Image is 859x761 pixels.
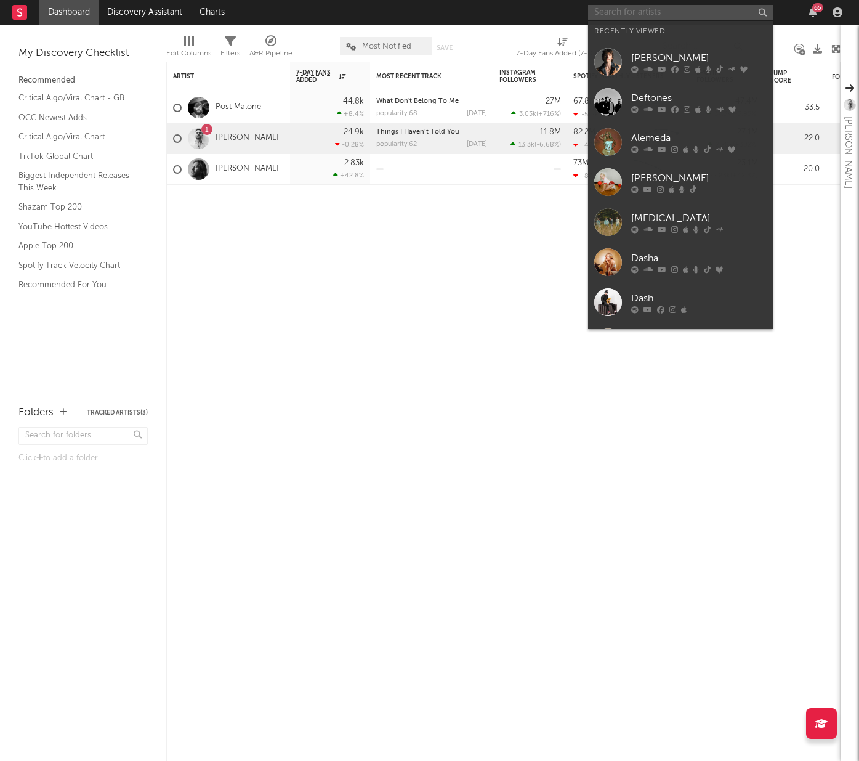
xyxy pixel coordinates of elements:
a: Dash [588,282,773,322]
div: Alemeda [631,131,767,145]
div: Dasha [631,251,767,266]
div: 7-Day Fans Added (7-Day Fans Added) [516,46,608,61]
div: +42.8 % [333,171,364,179]
div: popularity: 68 [376,110,417,117]
span: -6.68 % [536,142,559,149]
span: 3.03k [519,111,536,118]
div: 65 [812,3,823,12]
div: 20.0 [770,162,820,177]
a: Deftones [588,82,773,122]
a: [PERSON_NAME] [588,322,773,362]
div: Folders [18,405,54,420]
div: Instagram Followers [499,69,542,84]
div: 24.9k [344,128,364,136]
a: Critical Algo/Viral Chart [18,130,135,144]
div: A&R Pipeline [249,46,292,61]
span: 13.3k [518,142,534,149]
div: What Don't Belong To Me [376,98,487,105]
div: 22.0 [770,131,820,146]
a: What Don't Belong To Me [376,98,459,105]
a: Spotify Track Velocity Chart [18,259,135,272]
div: [PERSON_NAME] [631,51,767,65]
a: [PERSON_NAME] [216,164,279,174]
div: ( ) [511,110,561,118]
input: Search for folders... [18,427,148,445]
button: Save [437,44,453,51]
div: Dash [631,291,767,306]
div: [PERSON_NAME] [631,171,767,185]
div: A&R Pipeline [249,31,292,67]
div: Click to add a folder. [18,451,148,466]
div: 27M [546,97,561,105]
a: [PERSON_NAME] [588,162,773,202]
a: Shazam Top 200 [18,200,135,214]
a: Dasha [588,242,773,282]
a: [PERSON_NAME] [216,133,279,144]
div: 82.2M [573,128,595,136]
div: Things I Haven’t Told You [376,129,487,136]
div: -512k [573,110,599,118]
a: [PERSON_NAME] [588,42,773,82]
div: Filters [220,46,240,61]
div: 33.5 [770,100,820,115]
a: YouTube Hottest Videos [18,220,135,234]
div: [MEDICAL_DATA] [631,211,767,226]
div: Filters [220,31,240,67]
div: +8.4 % [337,110,364,118]
a: TikTok Global Chart [18,150,135,163]
div: 7-Day Fans Added (7-Day Fans Added) [516,31,608,67]
div: ( ) [510,140,561,149]
div: My Discovery Checklist [18,46,148,61]
div: Most Recent Track [376,73,469,80]
a: Apple Top 200 [18,239,135,253]
div: -2.83k [341,159,364,167]
div: Recommended [18,73,148,88]
a: Recommended For You [18,278,135,291]
div: 44.8k [343,97,364,105]
div: Deftones [631,91,767,105]
a: Critical Algo/Viral Chart - GB [18,91,135,105]
div: Spotify Monthly Listeners [573,73,666,80]
div: -472k [573,141,600,149]
a: Biggest Independent Releases This Week [18,169,135,194]
div: Recently Viewed [594,24,767,39]
div: Edit Columns [166,46,211,61]
div: Jump Score [770,70,801,84]
a: Alemeda [588,122,773,162]
div: [DATE] [467,110,487,117]
div: popularity: 62 [376,141,417,148]
div: 67.8M [573,97,596,105]
div: 73M [573,159,589,167]
a: [MEDICAL_DATA] [588,202,773,242]
a: OCC Newest Adds [18,111,135,124]
a: Things I Haven’t Told You [376,129,459,136]
div: Artist [173,73,265,80]
div: -878k [573,172,600,180]
div: -0.28 % [335,140,364,149]
div: Edit Columns [166,31,211,67]
input: Search for artists [588,5,773,20]
button: Tracked Artists(3) [87,410,148,416]
span: Most Notified [362,43,411,51]
div: [PERSON_NAME] [841,116,855,189]
span: 7-Day Fans Added [296,69,336,84]
div: 11.8M [540,128,561,136]
a: Post Malone [216,102,261,113]
div: [DATE] [467,141,487,148]
span: +716 % [538,111,559,118]
button: 65 [809,7,817,17]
